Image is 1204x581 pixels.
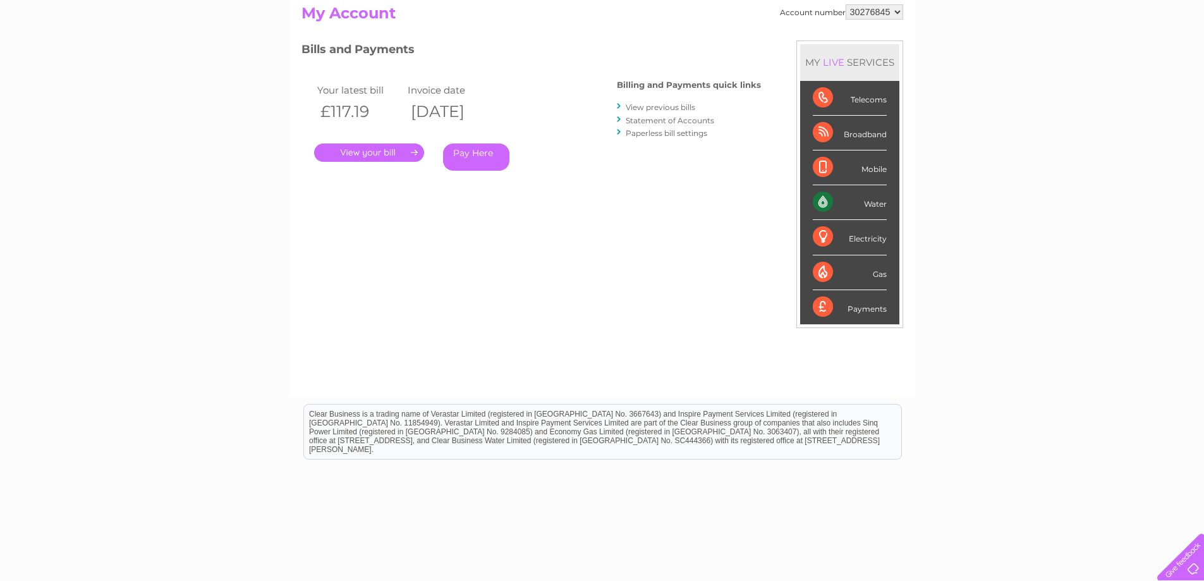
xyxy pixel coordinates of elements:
div: Gas [813,255,887,290]
a: 0333 014 3131 [966,6,1053,22]
a: View previous bills [626,102,695,112]
a: Water [982,54,1006,63]
div: Payments [813,290,887,324]
td: Your latest bill [314,82,405,99]
a: Telecoms [1049,54,1086,63]
h4: Billing and Payments quick links [617,80,761,90]
a: . [314,144,424,162]
a: Energy [1013,54,1041,63]
div: Electricity [813,220,887,255]
a: Contact [1120,54,1151,63]
a: Log out [1162,54,1192,63]
div: Mobile [813,150,887,185]
a: Statement of Accounts [626,116,714,125]
a: Pay Here [443,144,509,171]
h3: Bills and Payments [301,40,761,63]
div: LIVE [820,56,847,68]
img: logo.png [42,33,107,71]
div: Water [813,185,887,220]
div: Broadband [813,116,887,150]
th: £117.19 [314,99,405,125]
th: [DATE] [404,99,496,125]
a: Blog [1094,54,1112,63]
div: MY SERVICES [800,44,899,80]
td: Invoice date [404,82,496,99]
div: Telecoms [813,81,887,116]
a: Paperless bill settings [626,128,707,138]
div: Clear Business is a trading name of Verastar Limited (registered in [GEOGRAPHIC_DATA] No. 3667643... [304,7,901,61]
div: Account number [780,4,903,20]
h2: My Account [301,4,903,28]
